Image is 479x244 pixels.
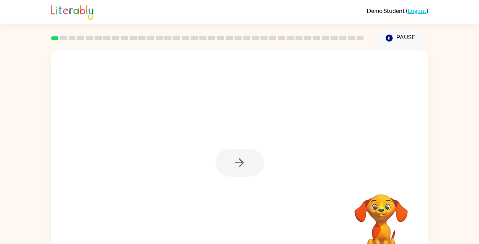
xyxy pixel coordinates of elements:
[408,7,426,14] a: Logout
[367,7,406,14] span: Demo Student
[373,29,428,47] button: Pause
[51,3,93,20] img: Literably
[367,7,428,14] div: ( )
